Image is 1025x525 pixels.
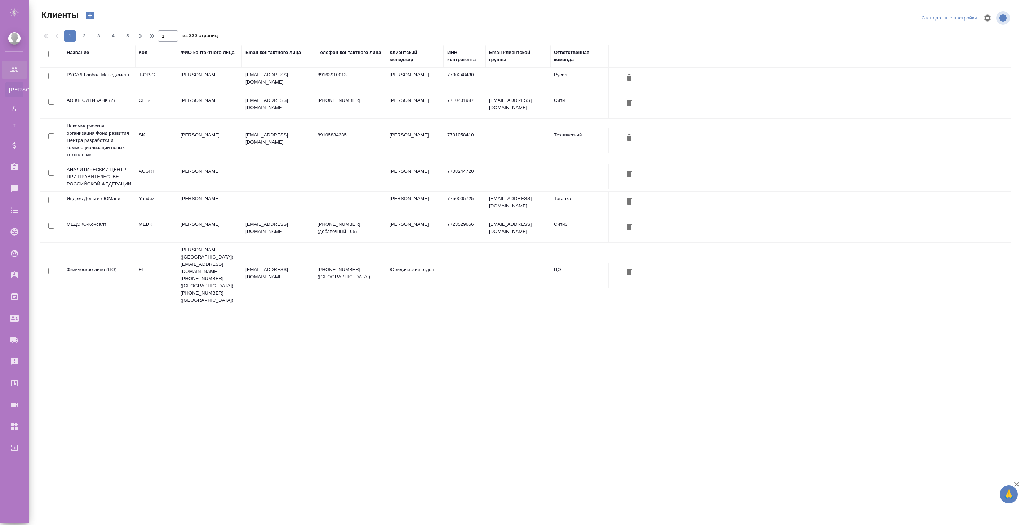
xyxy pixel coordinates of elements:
[177,128,242,153] td: [PERSON_NAME]
[245,97,310,111] p: [EMAIL_ADDRESS][DOMAIN_NAME]
[245,266,310,281] p: [EMAIL_ADDRESS][DOMAIN_NAME]
[444,192,485,217] td: 7750005725
[9,86,20,93] span: [PERSON_NAME]
[135,93,177,118] td: CITI2
[81,9,99,22] button: Создать
[444,262,485,288] td: -
[122,32,133,40] span: 5
[107,30,119,42] button: 4
[444,164,485,189] td: 7708244720
[63,262,135,288] td: Физическое лицо (ЦО)
[177,192,242,217] td: [PERSON_NAME]
[444,68,485,93] td: 7730248430
[920,13,979,24] div: split button
[623,97,635,110] button: Удалить
[63,68,135,93] td: РУСАЛ Глобал Менеджмент
[485,93,550,118] td: [EMAIL_ADDRESS][DOMAIN_NAME]
[447,49,482,63] div: ИНН контрагента
[390,49,440,63] div: Клиентский менеджер
[245,131,310,146] p: [EMAIL_ADDRESS][DOMAIN_NAME]
[122,30,133,42] button: 5
[550,93,608,118] td: Сити
[93,32,105,40] span: 3
[386,217,444,242] td: [PERSON_NAME]
[489,49,547,63] div: Email клиентской группы
[318,131,382,139] p: 89105834335
[318,266,382,281] p: [PHONE_NUMBER] ([GEOGRAPHIC_DATA])
[386,192,444,217] td: [PERSON_NAME]
[5,100,23,115] a: Д
[623,266,635,279] button: Удалить
[1000,485,1018,503] button: 🙏
[623,221,635,234] button: Удалить
[63,162,135,191] td: АНАЛИТИЧЕСКИЙ ЦЕНТР ПРИ ПРАВИТЕЛЬСТВЕ РОССИЙСКОЙ ФЕДЕРАЦИИ
[9,104,20,111] span: Д
[550,68,608,93] td: Русал
[135,217,177,242] td: MEDK
[63,119,135,162] td: Некоммерческая организация Фонд развития Центра разработки и коммерциализации новых технологий
[177,93,242,118] td: [PERSON_NAME]
[996,11,1011,25] span: Посмотреть информацию
[40,9,79,21] span: Клиенты
[63,93,135,118] td: АО КБ СИТИБАНК (2)
[979,9,996,27] span: Настроить таблицу
[79,32,90,40] span: 2
[245,221,310,235] p: [EMAIL_ADDRESS][DOMAIN_NAME]
[93,30,105,42] button: 3
[182,31,218,42] span: из 320 страниц
[550,192,608,217] td: Таганка
[386,68,444,93] td: [PERSON_NAME]
[485,192,550,217] td: [EMAIL_ADDRESS][DOMAIN_NAME]
[1003,487,1015,502] span: 🙏
[63,217,135,242] td: МЕДЭКС-Консалт
[135,192,177,217] td: Yandex
[135,164,177,189] td: ACGRF
[139,49,147,56] div: Код
[444,128,485,153] td: 7701058410
[623,168,635,181] button: Удалить
[386,262,444,288] td: Юридический отдел
[177,164,242,189] td: [PERSON_NAME]
[5,118,23,133] a: Т
[623,71,635,85] button: Удалить
[485,217,550,242] td: [EMAIL_ADDRESS][DOMAIN_NAME]
[107,32,119,40] span: 4
[135,68,177,93] td: T-OP-C
[9,122,20,129] span: Т
[181,49,235,56] div: ФИО контактного лица
[318,71,382,78] p: 89163910013
[318,97,382,104] p: [PHONE_NUMBER]
[79,30,90,42] button: 2
[63,192,135,217] td: Яндекс Деньги / ЮМани
[177,217,242,242] td: [PERSON_NAME]
[245,71,310,86] p: [EMAIL_ADDRESS][DOMAIN_NAME]
[177,68,242,93] td: [PERSON_NAME]
[177,243,242,308] td: [PERSON_NAME] ([GEOGRAPHIC_DATA]) [EMAIL_ADDRESS][DOMAIN_NAME] [PHONE_NUMBER] ([GEOGRAPHIC_DATA])...
[623,195,635,208] button: Удалить
[386,164,444,189] td: [PERSON_NAME]
[550,128,608,153] td: Технический
[318,49,381,56] div: Телефон контактного лица
[245,49,301,56] div: Email контактного лица
[386,128,444,153] td: [PERSON_NAME]
[444,93,485,118] td: 7710401987
[554,49,604,63] div: Ответственная команда
[386,93,444,118] td: [PERSON_NAME]
[444,217,485,242] td: 7723529656
[67,49,89,56] div: Название
[135,128,177,153] td: SK
[623,131,635,145] button: Удалить
[5,82,23,97] a: [PERSON_NAME]
[318,221,382,235] p: [PHONE_NUMBER] (добавочный 105)
[135,262,177,288] td: FL
[550,217,608,242] td: Сити3
[550,262,608,288] td: ЦО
